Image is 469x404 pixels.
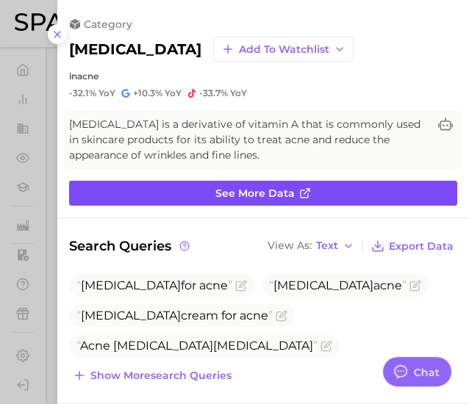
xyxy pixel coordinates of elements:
[316,242,338,250] span: Text
[90,369,232,382] span: Show more search queries
[69,365,235,386] button: Show moresearch queries
[84,18,132,31] span: category
[276,310,287,322] button: Flag as miscategorized or irrelevant
[76,278,232,292] span: for acne
[69,117,428,163] span: [MEDICAL_DATA] is a derivative of vitamin A that is commonly used in skincare products for its ab...
[99,87,115,99] span: YoY
[321,340,332,352] button: Flag as miscategorized or irrelevant
[389,240,454,253] span: Export Data
[368,236,457,256] button: Export Data
[239,43,329,56] span: Add to Watchlist
[409,280,421,292] button: Flag as miscategorized or irrelevant
[69,87,96,98] span: -32.1%
[230,87,247,99] span: YoY
[264,237,358,256] button: View AsText
[165,87,182,99] span: YoY
[76,309,273,322] span: cream for acne
[133,87,162,98] span: +10.3%
[81,309,181,322] span: [MEDICAL_DATA]
[69,40,201,58] h2: [MEDICAL_DATA]
[235,280,247,292] button: Flag as miscategorized or irrelevant
[77,71,99,82] span: acne
[69,181,457,206] a: See more data
[199,87,228,98] span: -33.7%
[81,278,181,292] span: [MEDICAL_DATA]
[69,71,457,82] div: in
[273,278,373,292] span: [MEDICAL_DATA]
[215,187,295,200] span: See more data
[69,236,192,256] span: Search Queries
[76,339,318,353] span: Acne [MEDICAL_DATA]
[213,339,313,353] span: [MEDICAL_DATA]
[213,37,354,62] button: Add to Watchlist
[268,242,312,250] span: View As
[269,278,407,292] span: acne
